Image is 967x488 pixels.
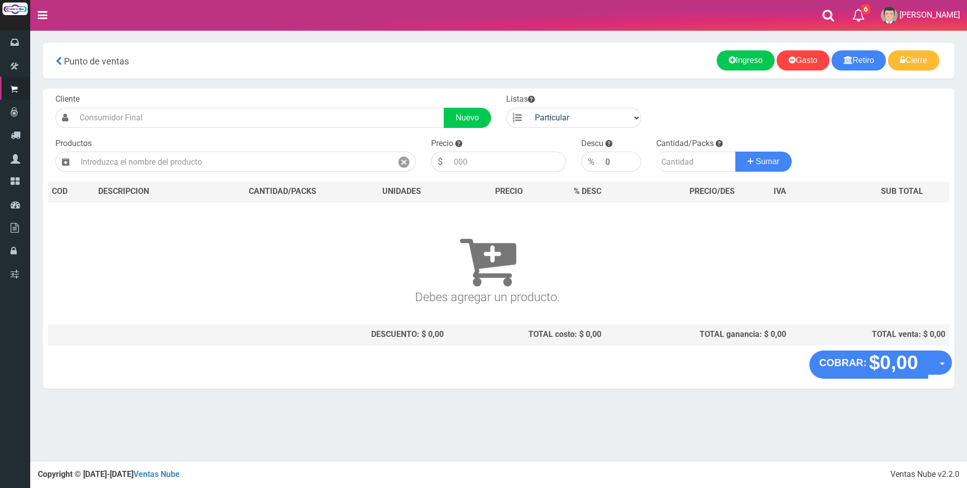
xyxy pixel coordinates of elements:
input: Consumidor Final [75,108,444,128]
input: Introduzca el nombre del producto [76,152,392,172]
th: UNIDADES [356,182,447,202]
label: Cliente [55,94,80,105]
div: $ [431,152,449,172]
span: Sumar [756,157,780,166]
span: PRECIO [495,186,523,197]
a: Ventas Nube [133,469,180,479]
div: TOTAL costo: $ 0,00 [452,329,602,340]
span: % DESC [574,186,601,196]
button: Sumar [735,152,792,172]
a: Retiro [832,50,886,71]
label: Precio [431,138,453,150]
a: Ingreso [717,50,775,71]
button: COBRAR: $0,00 [809,351,929,379]
th: COD [48,182,94,202]
strong: $0,00 [869,352,918,373]
span: [PERSON_NAME] [900,10,960,20]
a: Gasto [777,50,830,71]
div: TOTAL ganancia: $ 0,00 [609,329,786,340]
div: Ventas Nube v2.2.0 [890,469,959,480]
div: DESCUENTO: $ 0,00 [213,329,444,340]
span: SUB TOTAL [881,186,923,197]
label: Productos [55,138,92,150]
input: 000 [449,152,566,172]
h3: Debes agregar un producto. [52,217,923,304]
img: User Image [881,7,897,24]
div: % [581,152,600,172]
div: TOTAL venta: $ 0,00 [794,329,945,340]
span: Punto de ventas [64,56,129,66]
img: Logo grande [3,3,28,15]
label: Descu [581,138,603,150]
input: Cantidad [656,152,736,172]
span: PRECIO/DES [689,186,735,196]
span: IVA [774,186,786,196]
strong: Copyright © [DATE]-[DATE] [38,469,180,479]
th: CANTIDAD/PACKS [209,182,356,202]
label: Cantidad/Packs [656,138,714,150]
th: DES [94,182,209,202]
input: 000 [600,152,641,172]
span: CRIPCION [113,186,149,196]
label: Listas [506,94,535,105]
span: 6 [861,5,870,14]
a: Cierre [888,50,939,71]
strong: COBRAR: [819,357,867,368]
a: Nuevo [444,108,491,128]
